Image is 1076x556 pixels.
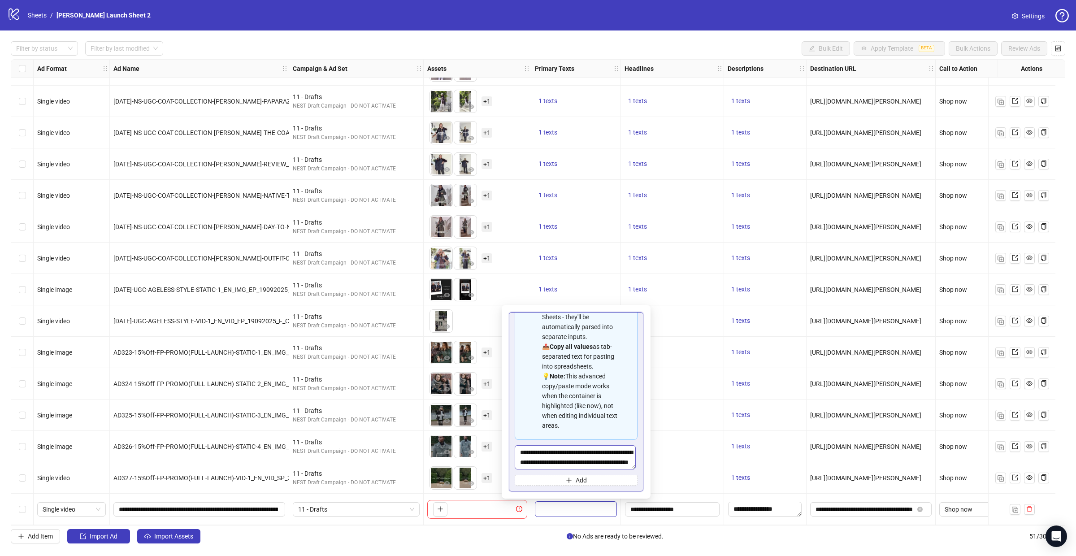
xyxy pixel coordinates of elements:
button: Duplicate [995,378,1006,389]
span: eye [444,323,450,330]
button: Preview [466,353,477,364]
span: 1 texts [538,286,557,293]
span: 1 texts [731,411,750,418]
span: 1 texts [628,97,647,104]
strong: Ad Format [37,64,67,74]
div: Select row 50 [11,462,34,494]
span: 1 texts [731,254,750,261]
div: Select row 48 [11,400,34,431]
img: Duplicate [998,444,1004,450]
div: 11 - Drafts [293,155,420,165]
span: copy [1041,349,1047,355]
span: holder [422,65,429,72]
span: eye [468,355,474,361]
button: Preview [466,416,477,426]
span: export [1012,161,1018,167]
button: Preview [466,102,477,113]
span: eye [468,229,474,235]
span: Settings [1022,11,1045,21]
img: Asset 2 [454,341,477,364]
img: Asset 2 [454,216,477,238]
span: Single video [37,98,70,105]
span: eye [468,292,474,298]
div: Select row 44 [11,274,34,305]
span: 1 texts [538,97,557,104]
span: export [1012,317,1018,324]
button: 1 texts [535,190,561,201]
button: Import Assets [137,529,200,543]
button: 1 texts [728,316,754,326]
span: 1 texts [731,160,750,167]
img: Asset 2 [454,435,477,458]
span: eye [1026,192,1033,198]
button: Duplicate [995,127,1006,138]
span: eye [1026,443,1033,449]
img: Duplicate [998,130,1004,136]
span: eye [468,135,474,141]
button: Preview [466,196,477,207]
button: Preview [466,227,477,238]
div: Resize Destination URL column [933,60,935,77]
img: Duplicate [998,161,1004,168]
span: 11 - Drafts [298,503,414,516]
span: 1 texts [731,443,750,450]
button: Duplicate [1010,504,1020,515]
span: Shop now [939,129,967,136]
div: Resize Primary Texts column [618,60,620,77]
span: 1 texts [538,191,557,199]
button: Preview [466,165,477,175]
div: Select row 49 [11,431,34,462]
span: holder [613,65,620,72]
span: copy [1041,223,1047,230]
div: Open Intercom Messenger [1046,526,1067,547]
button: Preview [442,353,452,364]
button: 1 texts [625,190,651,201]
span: export [1012,223,1018,230]
div: Resize Headlines column [721,60,724,77]
button: Add Item [11,529,60,543]
span: eye [1026,98,1033,104]
div: Select row 51 [11,494,34,525]
button: 1 texts [728,441,754,452]
span: eye [1026,255,1033,261]
span: [DATE]-NS-UGC-COAT-COLLECTION-[PERSON_NAME]-PAPARAZZI_EN_VID_SP_19092025_F_NSE_SC13_USP9_COATS-CA... [113,98,473,105]
span: holder [530,65,536,72]
span: export [1012,474,1018,481]
div: Resize Ad Format column [107,60,109,77]
strong: Ad Name [113,64,139,74]
button: Preview [442,133,452,144]
button: 1 texts [728,473,754,483]
span: question-circle [1055,9,1069,22]
span: 1 texts [538,254,557,261]
div: Select row 40 [11,148,34,180]
button: Duplicate [995,347,1006,358]
button: 1 texts [535,253,561,264]
button: Preview [466,478,477,489]
span: copy [1041,98,1047,104]
span: 1 texts [628,191,647,199]
button: Duplicate [995,253,1006,264]
span: holder [282,65,288,72]
button: 1 texts [625,127,651,138]
img: Asset 1 [430,184,452,207]
button: Preview [442,478,452,489]
div: NEST Draft Campaign - DO NOT ACTIVATE [293,102,420,110]
img: Asset 2 [454,122,477,144]
span: holder [805,65,811,72]
img: Asset 1 [430,153,452,175]
button: 1 texts [535,96,561,107]
span: [DATE]-NS-UGC-COAT-COLLECTION-[PERSON_NAME]-THE-COAT_EN_VID_SP_19092025_F_NSE_SC13_USP9_COATS-CAM... [113,129,469,136]
span: setting [1012,13,1018,19]
span: copy [1041,474,1047,481]
button: Preview [466,447,477,458]
button: Duplicate [995,410,1006,421]
span: export [1012,349,1018,355]
span: eye [468,166,474,173]
div: Edit values [535,501,617,517]
div: Resize Assets column [529,60,531,77]
button: Duplicate [995,284,1006,295]
span: eye [1026,412,1033,418]
button: 1 texts [728,253,754,264]
span: Import Assets [154,533,193,540]
span: 1 texts [628,286,647,293]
